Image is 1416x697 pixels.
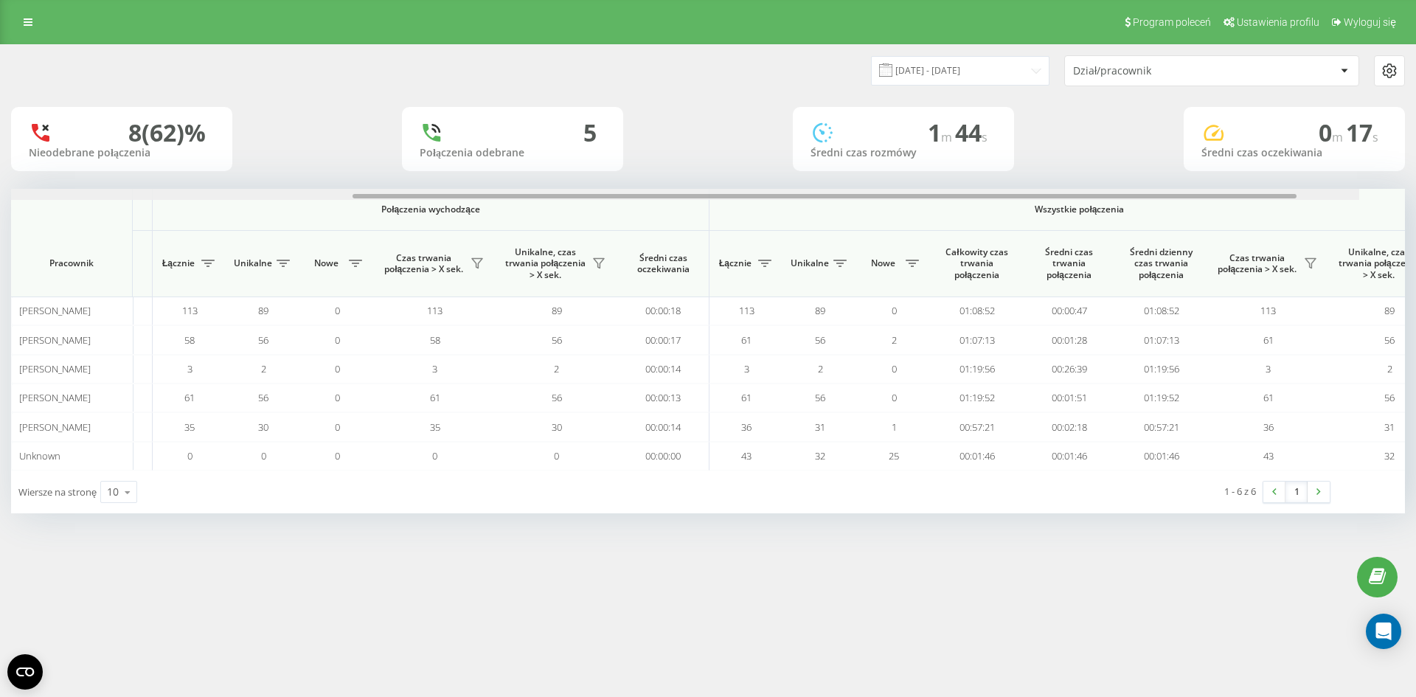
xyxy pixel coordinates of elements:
[931,297,1023,325] td: 01:08:52
[741,420,752,434] span: 36
[1115,325,1207,354] td: 01:07:13
[1266,362,1271,375] span: 3
[552,420,562,434] span: 30
[982,129,988,145] span: s
[1384,391,1395,404] span: 56
[753,204,1406,215] span: Wszystkie połączenia
[430,333,440,347] span: 58
[815,304,825,317] span: 89
[24,257,119,269] span: Pracownik
[258,420,268,434] span: 30
[19,304,91,317] span: [PERSON_NAME]
[381,252,466,275] span: Czas trwania połączenia > X sek.
[741,333,752,347] span: 61
[1034,246,1104,281] span: Średni czas trwania połączenia
[160,257,197,269] span: Łącznie
[1346,117,1378,148] span: 17
[1384,333,1395,347] span: 56
[931,442,1023,471] td: 00:01:46
[583,119,597,147] div: 5
[1384,449,1395,462] span: 32
[941,129,955,145] span: m
[187,449,192,462] span: 0
[741,391,752,404] span: 61
[617,297,709,325] td: 00:00:18
[1384,420,1395,434] span: 31
[1115,355,1207,384] td: 01:19:56
[261,449,266,462] span: 0
[184,391,195,404] span: 61
[1319,117,1346,148] span: 0
[1215,252,1299,275] span: Czas trwania połączenia > X sek.
[811,147,996,159] div: Średni czas rozmówy
[791,257,829,269] span: Unikalne
[184,420,195,434] span: 35
[187,362,192,375] span: 3
[1115,442,1207,471] td: 00:01:46
[187,204,675,215] span: Połączenia wychodzące
[335,304,340,317] span: 0
[1224,484,1256,499] div: 1 - 6 z 6
[19,333,91,347] span: [PERSON_NAME]
[931,412,1023,441] td: 00:57:21
[931,325,1023,354] td: 01:07:13
[29,147,215,159] div: Nieodebrane połączenia
[739,304,754,317] span: 113
[717,257,754,269] span: Łącznie
[1260,304,1276,317] span: 113
[864,257,901,269] span: Nowe
[628,252,698,275] span: Średni czas oczekiwania
[19,420,91,434] span: [PERSON_NAME]
[617,384,709,412] td: 00:00:13
[335,391,340,404] span: 0
[1115,412,1207,441] td: 00:57:21
[1201,147,1387,159] div: Średni czas oczekiwania
[1023,384,1115,412] td: 00:01:51
[892,333,897,347] span: 2
[617,412,709,441] td: 00:00:14
[1023,355,1115,384] td: 00:26:39
[1237,16,1319,28] span: Ustawienia profilu
[182,304,198,317] span: 113
[815,391,825,404] span: 56
[892,420,897,434] span: 1
[1133,16,1211,28] span: Program poleceń
[1387,362,1392,375] span: 2
[335,449,340,462] span: 0
[430,391,440,404] span: 61
[1263,333,1274,347] span: 61
[258,391,268,404] span: 56
[432,449,437,462] span: 0
[19,391,91,404] span: [PERSON_NAME]
[1073,65,1249,77] div: Dział/pracownik
[815,333,825,347] span: 56
[1332,129,1346,145] span: m
[1366,614,1401,649] div: Open Intercom Messenger
[258,333,268,347] span: 56
[554,449,559,462] span: 0
[942,246,1012,281] span: Całkowity czas trwania połączenia
[1126,246,1196,281] span: Średni dzienny czas trwania połączenia
[258,304,268,317] span: 89
[430,420,440,434] span: 35
[552,391,562,404] span: 56
[107,485,119,499] div: 10
[18,485,97,499] span: Wiersze na stronę
[19,362,91,375] span: [PERSON_NAME]
[1115,384,1207,412] td: 01:19:52
[741,449,752,462] span: 43
[420,147,605,159] div: Połączenia odebrane
[818,362,823,375] span: 2
[1384,304,1395,317] span: 89
[617,442,709,471] td: 00:00:00
[1344,16,1396,28] span: Wyloguj się
[1023,297,1115,325] td: 00:00:47
[1263,420,1274,434] span: 36
[1263,391,1274,404] span: 61
[889,449,899,462] span: 25
[892,304,897,317] span: 0
[1115,297,1207,325] td: 01:08:52
[432,362,437,375] span: 3
[1285,482,1308,502] a: 1
[1372,129,1378,145] span: s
